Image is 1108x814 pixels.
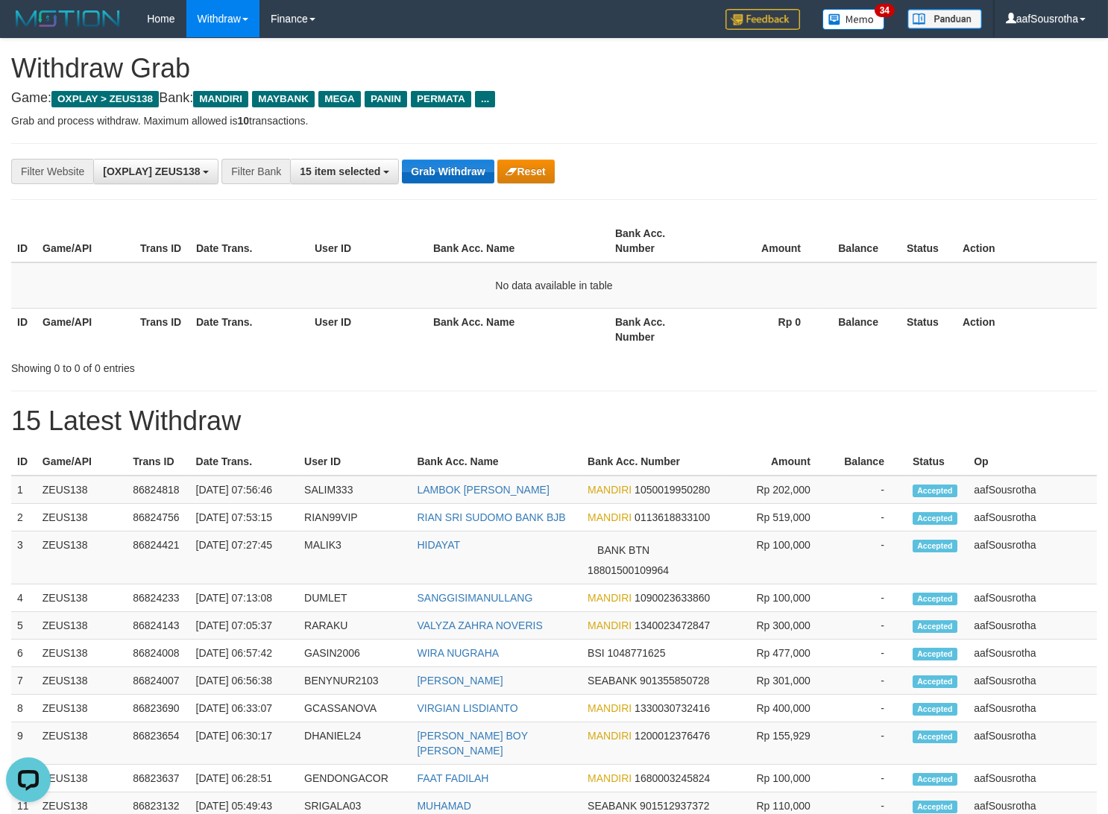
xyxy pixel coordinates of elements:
[365,91,407,107] span: PANIN
[11,113,1097,128] p: Grab and process withdraw. Maximum allowed is transactions.
[190,448,298,476] th: Date Trans.
[134,220,190,262] th: Trans ID
[37,504,128,531] td: ZEUS138
[833,504,907,531] td: -
[635,772,710,784] span: Copy 1680003245824 to clipboard
[37,667,128,695] td: ZEUS138
[901,220,957,262] th: Status
[11,54,1097,83] h1: Withdraw Grab
[588,592,632,604] span: MANDIRI
[833,722,907,765] td: -
[913,485,957,497] span: Accepted
[134,308,190,350] th: Trans ID
[11,159,93,184] div: Filter Website
[193,91,248,107] span: MANDIRI
[475,91,495,107] span: ...
[913,512,957,525] span: Accepted
[11,7,125,30] img: MOTION_logo.png
[588,730,632,742] span: MANDIRI
[37,640,128,667] td: ZEUS138
[901,308,957,350] th: Status
[588,675,637,687] span: SEABANK
[11,308,37,350] th: ID
[190,765,298,792] td: [DATE] 06:28:51
[609,220,707,262] th: Bank Acc. Number
[640,800,709,812] span: Copy 901512937372 to clipboard
[822,9,885,30] img: Button%20Memo.svg
[968,612,1097,640] td: aafSousrotha
[833,695,907,722] td: -
[907,9,982,29] img: panduan.png
[11,448,37,476] th: ID
[411,91,471,107] span: PERMATA
[608,647,666,659] span: Copy 1048771625 to clipboard
[298,504,411,531] td: RIAN99VIP
[913,593,957,605] span: Accepted
[11,91,1097,106] h4: Game: Bank:
[707,308,823,350] th: Rp 0
[968,640,1097,667] td: aafSousrotha
[913,703,957,716] span: Accepted
[635,484,710,496] span: Copy 1050019950280 to clipboard
[907,448,968,476] th: Status
[300,165,380,177] span: 15 item selected
[968,448,1097,476] th: Op
[252,91,315,107] span: MAYBANK
[6,6,51,51] button: Open LiveChat chat widget
[127,531,189,584] td: 86824421
[968,476,1097,504] td: aafSousrotha
[913,731,957,743] span: Accepted
[309,220,427,262] th: User ID
[823,220,901,262] th: Balance
[190,640,298,667] td: [DATE] 06:57:42
[298,584,411,612] td: DUMLET
[190,667,298,695] td: [DATE] 06:56:38
[298,765,411,792] td: GENDONGACOR
[913,540,957,552] span: Accepted
[11,406,1097,436] h1: 15 Latest Withdraw
[640,675,709,687] span: Copy 901355850728 to clipboard
[968,765,1097,792] td: aafSousrotha
[318,91,361,107] span: MEGA
[833,448,907,476] th: Balance
[290,159,399,184] button: 15 item selected
[11,355,450,376] div: Showing 0 to 0 of 0 entries
[417,675,503,687] a: [PERSON_NAME]
[298,476,411,504] td: SALIM333
[968,504,1097,531] td: aafSousrotha
[417,730,527,757] a: [PERSON_NAME] BOY [PERSON_NAME]
[190,722,298,765] td: [DATE] 06:30:17
[127,765,189,792] td: 86823637
[913,801,957,813] span: Accepted
[417,619,542,631] a: VALYZA ZAHRA NOVERIS
[427,308,609,350] th: Bank Acc. Name
[11,695,37,722] td: 8
[298,722,411,765] td: DHANIEL24
[309,308,427,350] th: User ID
[833,640,907,667] td: -
[11,504,37,531] td: 2
[11,667,37,695] td: 7
[725,476,833,504] td: Rp 202,000
[190,504,298,531] td: [DATE] 07:53:15
[417,484,549,496] a: LAMBOK [PERSON_NAME]
[127,640,189,667] td: 86824008
[833,584,907,612] td: -
[725,531,833,584] td: Rp 100,000
[402,160,494,183] button: Grab Withdraw
[968,722,1097,765] td: aafSousrotha
[11,722,37,765] td: 9
[298,448,411,476] th: User ID
[190,476,298,504] td: [DATE] 07:56:46
[833,612,907,640] td: -
[298,695,411,722] td: GCASSANOVA
[707,220,823,262] th: Amount
[37,448,128,476] th: Game/API
[127,504,189,531] td: 86824756
[725,448,833,476] th: Amount
[127,476,189,504] td: 86824818
[725,9,800,30] img: Feedback.jpg
[190,308,309,350] th: Date Trans.
[127,448,189,476] th: Trans ID
[635,592,710,604] span: Copy 1090023633860 to clipboard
